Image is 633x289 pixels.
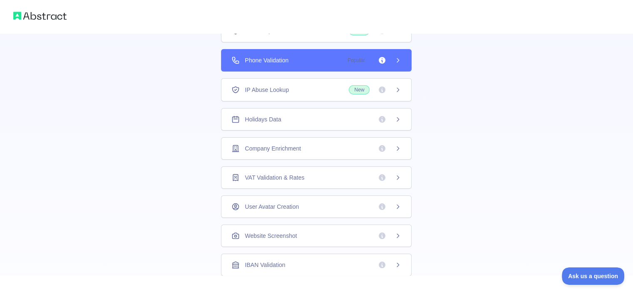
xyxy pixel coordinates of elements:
[349,85,370,94] span: New
[245,144,301,153] span: Company Enrichment
[245,203,299,211] span: User Avatar Creation
[13,10,67,22] img: Abstract logo
[245,173,304,182] span: VAT Validation & Rates
[562,267,625,285] iframe: Toggle Customer Support
[245,56,288,64] span: Phone Validation
[245,86,289,94] span: IP Abuse Lookup
[343,56,370,64] span: Popular
[245,261,285,269] span: IBAN Validation
[245,232,297,240] span: Website Screenshot
[245,115,281,124] span: Holidays Data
